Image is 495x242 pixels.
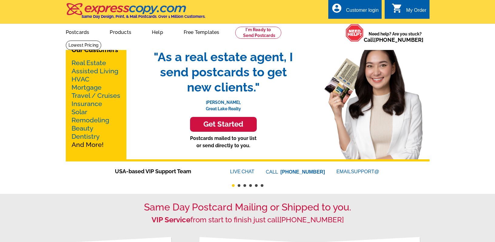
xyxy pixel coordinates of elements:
a: Dentistry [72,133,100,140]
img: help [346,24,364,42]
a: Solar [72,108,87,116]
span: Need help? Are you stuck? [364,31,426,43]
a: [PHONE_NUMBER] [280,169,325,174]
a: LIVECHAT [230,169,254,174]
font: CALL [266,168,279,176]
span: "As a real estate agent, I send postcards to get new clients." [148,49,299,95]
button: 1 of 6 [232,184,235,187]
a: account_circle Customer login [331,7,379,14]
a: Get Started [148,117,299,132]
h2: from start to finish just call [66,216,430,224]
a: Travel / Cruises [72,92,120,99]
a: Help [142,25,173,39]
button: 6 of 6 [261,184,263,187]
span: USA-based VIP Support Team [115,167,212,175]
button: 2 of 6 [238,184,240,187]
span: Call [364,37,423,43]
a: [PHONE_NUMBER] [279,215,344,224]
strong: VIP Service [152,215,190,224]
a: Beauty [72,124,93,132]
a: Free Templates [174,25,229,39]
a: EMAILSUPPORT@ [336,169,380,174]
a: Insurance [72,100,102,108]
a: Postcards [56,25,99,39]
div: My Order [406,8,426,16]
a: Products [100,25,141,39]
font: SUPPORT@ [351,168,380,175]
a: Real Estate [72,59,106,67]
a: shopping_cart My Order [392,7,426,14]
a: Mortgage [72,84,102,91]
a: Same Day Design, Print, & Mail Postcards. Over 1 Million Customers. [66,7,206,19]
button: 4 of 6 [249,184,252,187]
h4: Same Day Design, Print, & Mail Postcards. Over 1 Million Customers. [82,14,206,19]
p: [PERSON_NAME], Great Lake Realty [148,95,299,112]
p: Postcards mailed to your list or send directly to you. [148,135,299,149]
div: Customer login [346,8,379,16]
i: shopping_cart [392,3,403,14]
h1: Same Day Postcard Mailing or Shipped to you. [66,201,430,213]
a: Remodeling [72,116,109,124]
i: account_circle [331,3,342,14]
a: [PHONE_NUMBER] [374,37,423,43]
font: LIVE [230,168,242,175]
a: Assisted Living [72,67,118,75]
button: 5 of 6 [255,184,258,187]
h3: Get Started [198,120,249,129]
p: And More! [72,59,121,149]
a: HVAC [72,75,89,83]
button: 3 of 6 [243,184,246,187]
